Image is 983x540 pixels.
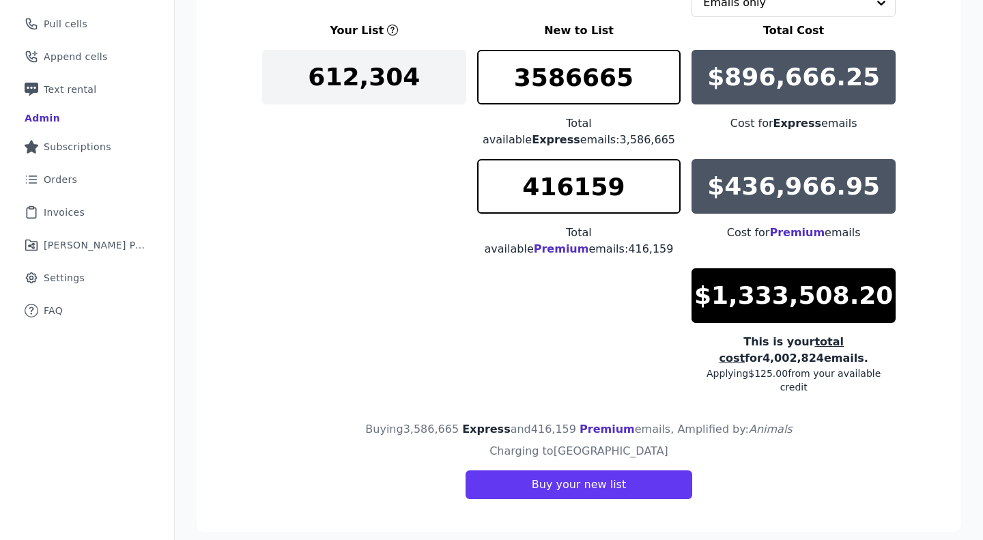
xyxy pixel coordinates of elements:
a: Orders [11,165,163,195]
h4: Charging to [GEOGRAPHIC_DATA] [489,443,668,459]
button: Buy your new list [466,470,692,499]
span: Premium [580,423,635,436]
a: Append cells [11,42,163,72]
div: Admin [25,111,60,125]
span: Express [532,133,580,146]
div: Total available emails: 416,159 [477,225,681,257]
p: $436,966.95 [707,173,880,200]
a: [PERSON_NAME] Performance [11,230,163,260]
a: Settings [11,263,163,293]
div: Applying $125.00 from your available credit [692,367,896,394]
span: Orders [44,173,77,186]
span: Pull cells [44,17,87,31]
span: Premium [769,226,825,239]
h3: New to List [477,23,681,39]
a: Invoices [11,197,163,227]
span: Animals [749,423,793,436]
span: Premium [534,242,589,255]
h3: Total Cost [692,23,896,39]
h3: Your List [330,23,384,39]
span: , Amplified by: [670,423,792,436]
div: Total available emails: 3,586,665 [477,115,681,148]
span: Subscriptions [44,140,111,154]
div: This is your for 4,002,824 emails. [692,334,896,367]
p: 612,304 [308,63,420,91]
a: Subscriptions [11,132,163,162]
span: [PERSON_NAME] Performance [44,238,147,252]
div: Cost for emails [692,225,896,241]
div: Cost for emails [692,115,896,132]
a: Pull cells [11,9,163,39]
p: $896,666.25 [707,63,880,91]
span: Text rental [44,83,97,96]
h4: Buying 3,586,665 and 416,159 emails [365,421,792,438]
a: Text rental [11,74,163,104]
span: Settings [44,271,85,285]
span: Invoices [44,205,85,219]
span: Express [462,423,511,436]
span: Express [773,117,822,130]
span: FAQ [44,304,63,317]
p: $1,333,508.20 [694,282,894,309]
span: Append cells [44,50,108,63]
a: FAQ [11,296,163,326]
